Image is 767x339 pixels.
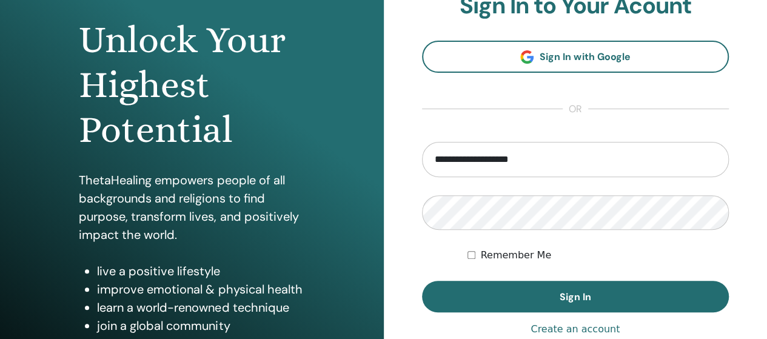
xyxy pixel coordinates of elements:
p: ThetaHealing empowers people of all backgrounds and religions to find purpose, transform lives, a... [79,171,304,244]
li: join a global community [97,317,304,335]
label: Remember Me [480,248,551,263]
span: Sign In [560,290,591,303]
li: learn a world-renowned technique [97,298,304,317]
button: Sign In [422,281,729,312]
span: or [563,102,588,116]
li: improve emotional & physical health [97,280,304,298]
li: live a positive lifestyle [97,262,304,280]
h1: Unlock Your Highest Potential [79,18,304,153]
a: Create an account [531,322,620,337]
div: Keep me authenticated indefinitely or until I manually logout [467,248,729,263]
span: Sign In with Google [540,50,630,63]
a: Sign In with Google [422,41,729,73]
